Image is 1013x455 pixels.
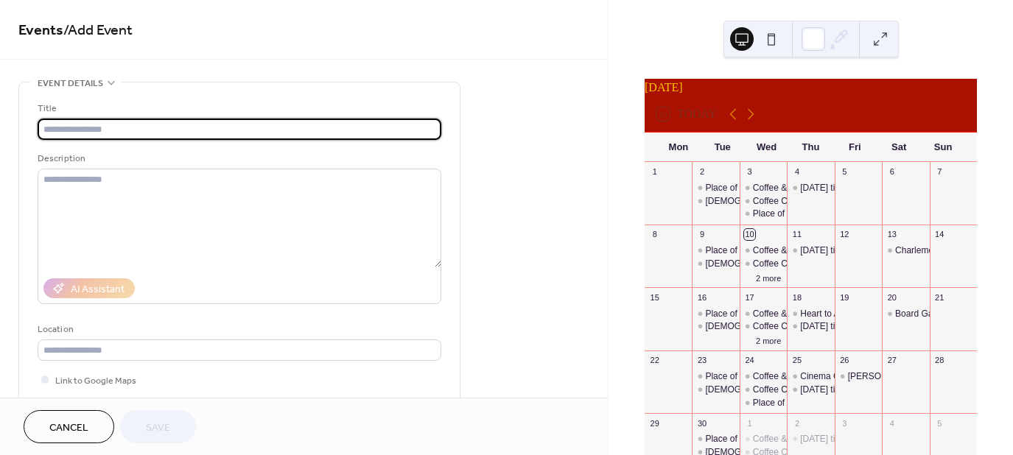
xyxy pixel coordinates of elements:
div: Coffee Club [753,258,799,270]
span: Event details [38,76,103,91]
div: 29 [649,417,660,428]
div: [DEMOGRAPHIC_DATA] Circle [705,195,829,208]
div: Place of Welcome [692,308,739,320]
div: 30 [696,417,707,428]
div: Title [38,101,438,116]
div: 22 [649,355,660,366]
div: 2 [696,166,707,177]
button: Cancel [24,410,114,443]
div: Place of Welcome [705,244,777,257]
div: Thursday time [787,433,834,445]
div: Coffee & Craft [753,370,809,383]
div: [DATE] time [800,182,847,194]
div: Cinema Club [787,370,834,383]
div: Coffee & Craft [740,182,787,194]
div: Charlemont Coffee Morning [882,244,929,257]
div: Coffee Club [740,384,787,396]
div: Wed [745,133,789,162]
div: Ladies Circle [692,258,739,270]
div: Coffee Club [753,320,799,333]
div: 3 [839,417,850,428]
div: Wesley Ladies Circle [835,370,882,383]
div: Coffee Club [740,258,787,270]
div: Board Game Café [895,308,967,320]
div: [DEMOGRAPHIC_DATA] Circle [705,258,829,270]
div: 8 [649,229,660,240]
button: 2 more [750,334,787,346]
div: 2 [791,417,802,428]
div: Place of Welcome [705,308,777,320]
div: Tue [701,133,745,162]
div: [DEMOGRAPHIC_DATA] Circle [705,384,829,396]
div: Thursday time [787,384,834,396]
div: Coffee & Craft [740,244,787,257]
div: 1 [649,166,660,177]
span: / Add Event [63,16,133,45]
div: Heart to Art [800,308,845,320]
div: Place of Welcome [692,370,739,383]
div: Ladies Circle [692,384,739,396]
div: Thursday time [787,182,834,194]
span: Link to Google Maps [55,373,136,389]
div: Board Game Café [882,308,929,320]
div: Cinema Club [800,370,851,383]
div: 6 [886,166,897,177]
div: 14 [934,229,945,240]
span: Cancel [49,420,88,436]
div: Description [38,151,438,166]
div: Coffee & Craft [753,308,809,320]
div: [DATE] [645,79,977,96]
div: Coffee & Craft [740,308,787,320]
div: 7 [934,166,945,177]
div: 24 [744,355,755,366]
div: Location [38,322,438,337]
div: Coffee & Craft [753,244,809,257]
div: Coffee & Craft [740,370,787,383]
div: 5 [934,417,945,428]
div: Sun [921,133,965,162]
div: [DATE] time [800,244,847,257]
div: Place of Welcome [692,244,739,257]
div: 15 [649,292,660,303]
div: Mon [656,133,701,162]
div: Ladies Circle [692,320,739,333]
div: 11 [791,229,802,240]
div: Place of Welcome [753,397,824,409]
div: Coffee Club [753,195,799,208]
div: Coffee & Craft [753,182,809,194]
div: Place of Welcome [705,433,777,445]
div: 5 [839,166,850,177]
div: 16 [696,292,707,303]
div: 12 [839,229,850,240]
div: Coffee Club [740,320,787,333]
div: Place of Welcome [705,182,777,194]
div: 17 [744,292,755,303]
div: Place of Welcome [692,182,739,194]
div: Thursday time [787,320,834,333]
div: 3 [744,166,755,177]
div: Thu [789,133,833,162]
div: [DATE] time [800,320,847,333]
div: 25 [791,355,802,366]
div: 13 [886,229,897,240]
div: Fri [833,133,877,162]
div: 20 [886,292,897,303]
div: [DATE] time [800,384,847,396]
div: 27 [886,355,897,366]
div: Coffee & Craft [753,433,809,445]
div: Charlemont Coffee Morning [895,244,1003,257]
div: 1 [744,417,755,428]
div: 18 [791,292,802,303]
div: Heart to Art [787,308,834,320]
div: Ladies Circle [692,195,739,208]
div: Place of Welcome [740,397,787,409]
div: Sat [877,133,921,162]
div: 26 [839,355,850,366]
div: Coffee Club [753,384,799,396]
div: Place of Welcome [753,208,824,220]
div: 28 [934,355,945,366]
div: Coffee Club [740,195,787,208]
a: Events [18,16,63,45]
div: 19 [839,292,850,303]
